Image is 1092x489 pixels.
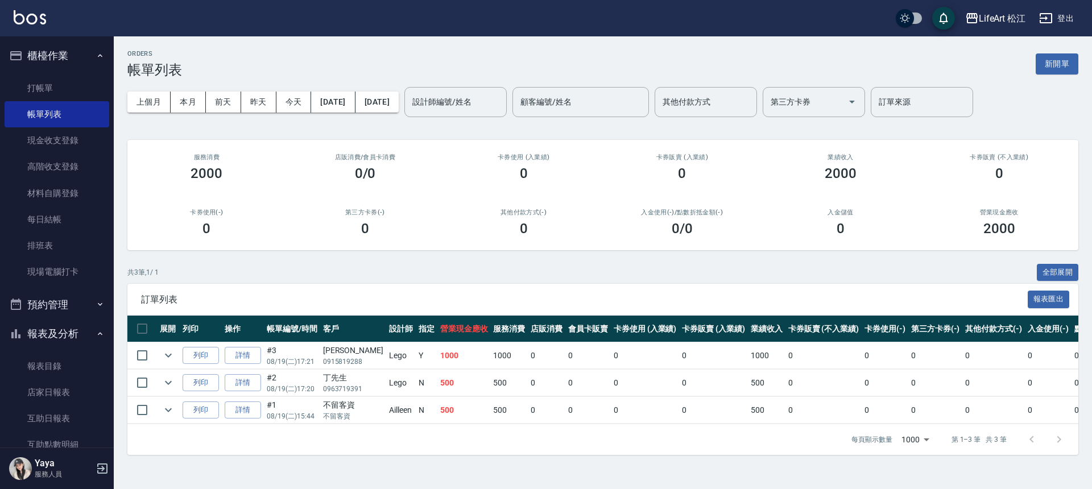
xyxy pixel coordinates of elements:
td: 0 [611,370,680,396]
td: 500 [748,397,785,424]
th: 卡券使用(-) [862,316,908,342]
th: 業績收入 [748,316,785,342]
h2: 營業現金應收 [933,209,1065,216]
a: 帳單列表 [5,101,109,127]
a: 互助點數明細 [5,432,109,458]
td: 0 [785,370,862,396]
img: Logo [14,10,46,24]
a: 報表匯出 [1028,293,1070,304]
span: 訂單列表 [141,294,1028,305]
div: 丁先生 [323,372,383,384]
h5: Yaya [35,458,93,469]
h2: 卡券使用(-) [141,209,272,216]
td: 1000 [437,342,491,369]
button: 本月 [171,92,206,113]
p: 0915819288 [323,357,383,367]
th: 第三方卡券(-) [908,316,963,342]
p: 每頁顯示數量 [851,434,892,445]
h2: 業績收入 [775,154,907,161]
td: 0 [565,342,611,369]
h3: 0 [520,165,528,181]
th: 入金使用(-) [1025,316,1072,342]
button: 櫃檯作業 [5,41,109,71]
td: 0 [862,397,908,424]
h2: 入金使用(-) /點數折抵金額(-) [617,209,748,216]
td: 0 [862,370,908,396]
td: 0 [962,370,1025,396]
td: 0 [785,342,862,369]
a: 詳情 [225,401,261,419]
h2: 卡券販賣 (不入業績) [933,154,1065,161]
td: 0 [565,370,611,396]
a: 新開單 [1036,58,1078,69]
a: 詳情 [225,347,261,364]
button: 全部展開 [1037,264,1079,281]
button: expand row [160,347,177,364]
div: LifeArt 松江 [979,11,1026,26]
th: 設計師 [386,316,416,342]
h2: 卡券販賣 (入業績) [617,154,748,161]
td: 0 [611,397,680,424]
h3: 2000 [191,165,222,181]
h3: 2000 [983,221,1015,237]
p: 08/19 (二) 15:44 [267,411,317,421]
td: Lego [386,370,416,396]
h3: 2000 [825,165,857,181]
td: 0 [1025,397,1072,424]
th: 卡券販賣 (不入業績) [785,316,862,342]
td: N [416,397,437,424]
td: 0 [679,370,748,396]
td: #3 [264,342,320,369]
h3: 0 [202,221,210,237]
p: 08/19 (二) 17:20 [267,384,317,394]
th: 其他付款方式(-) [962,316,1025,342]
button: LifeArt 松江 [961,7,1031,30]
h3: 0 [361,221,369,237]
td: 0 [528,370,565,396]
td: 1000 [748,342,785,369]
button: 報表及分析 [5,319,109,349]
td: 1000 [490,342,528,369]
h3: 0 [520,221,528,237]
button: 列印 [183,401,219,419]
button: 登出 [1035,8,1078,29]
td: 0 [611,342,680,369]
td: 0 [962,342,1025,369]
a: 材料自購登錄 [5,180,109,206]
button: 預約管理 [5,290,109,320]
p: 0963719391 [323,384,383,394]
h3: 服務消費 [141,154,272,161]
td: 0 [785,397,862,424]
h3: 0 [678,165,686,181]
td: 0 [528,397,565,424]
p: 不留客資 [323,411,383,421]
td: 0 [908,397,963,424]
th: 列印 [180,316,222,342]
td: 0 [565,397,611,424]
button: 前天 [206,92,241,113]
a: 排班表 [5,233,109,259]
button: 列印 [183,374,219,392]
td: #1 [264,397,320,424]
button: 列印 [183,347,219,364]
a: 報表目錄 [5,353,109,379]
button: save [932,7,955,30]
td: 0 [908,370,963,396]
h2: 入金儲值 [775,209,907,216]
a: 店家日報表 [5,379,109,405]
div: 不留客資 [323,399,383,411]
h3: 0/0 [355,165,376,181]
button: 今天 [276,92,312,113]
h3: 帳單列表 [127,62,182,78]
td: N [416,370,437,396]
h2: 店販消費 /會員卡消費 [300,154,431,161]
img: Person [9,457,32,480]
a: 打帳單 [5,75,109,101]
th: 指定 [416,316,437,342]
button: expand row [160,374,177,391]
td: 0 [908,342,963,369]
td: 500 [490,397,528,424]
h2: 卡券使用 (入業績) [458,154,589,161]
th: 服務消費 [490,316,528,342]
p: 服務人員 [35,469,93,479]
